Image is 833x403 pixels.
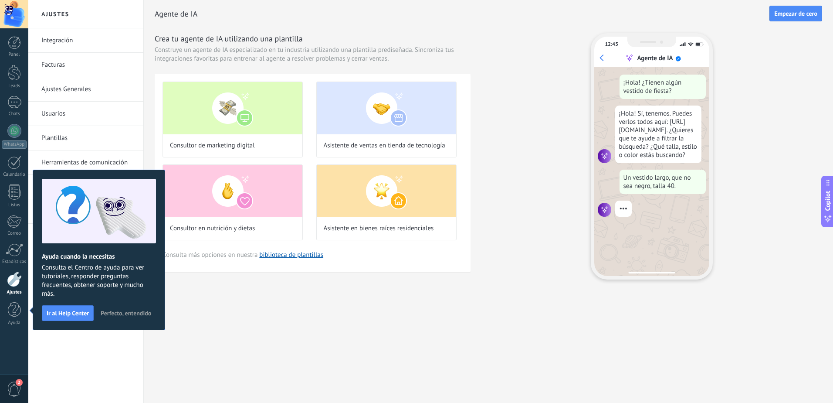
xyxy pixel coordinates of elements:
[2,140,27,149] div: WhatsApp
[101,310,151,316] span: Perfecto, entendido
[42,253,156,261] h2: Ayuda cuando la necesitas
[620,75,706,99] div: ¡Hola! ¿Tienen algún vestido de fiesta?
[155,46,471,63] span: Construye un agente de IA especializado en tu industria utilizando una plantilla prediseñada. Sin...
[41,77,135,102] a: Ajustes Generales
[2,259,27,265] div: Estadísticas
[2,172,27,178] div: Calendario
[163,251,323,259] span: Consulta más opciones en nuestra
[28,126,143,150] li: Plantillas
[41,102,135,126] a: Usuarios
[47,310,89,316] span: Ir al Help Center
[637,54,673,62] div: Agente de IA
[605,41,618,48] div: 12:45
[170,141,255,150] span: Consultor de marketing digital
[2,290,27,295] div: Ajustes
[259,251,323,259] a: biblioteca de plantillas
[16,379,23,386] span: 2
[598,203,612,217] img: agent icon
[774,10,817,17] span: Empezar de cero
[28,28,143,53] li: Integración
[823,191,832,211] span: Copilot
[324,224,434,233] span: Asistente en bienes raíces residenciales
[42,263,156,298] span: Consulta el Centro de ayuda para ver tutoriales, responder preguntas frecuentes, obtener soporte ...
[155,33,471,44] h3: Crea tu agente de IA utilizando una plantilla
[598,149,612,163] img: agent icon
[324,141,445,150] span: Asistente de ventas en tienda de tecnología
[2,83,27,89] div: Leads
[615,106,701,163] div: ¡Hola! Sí, tenemos. Puedes verlos todos aquí: [URL][DOMAIN_NAME]. ¿Quieres que te ayude a filtrar...
[163,82,302,134] img: Consultor de marketing digital
[317,82,456,134] img: Asistente de ventas en tienda de tecnología
[769,6,822,21] button: Empezar de cero
[2,111,27,117] div: Chats
[2,231,27,236] div: Correo
[28,102,143,126] li: Usuarios
[42,305,94,321] button: Ir al Help Center
[41,126,135,150] a: Plantillas
[317,165,456,217] img: Asistente en bienes raíces residenciales
[170,224,255,233] span: Consultor en nutrición y dietas
[2,52,27,58] div: Panel
[2,320,27,326] div: Ayuda
[163,165,302,217] img: Consultor en nutrición y dietas
[28,53,143,77] li: Facturas
[97,307,155,320] button: Perfecto, entendido
[41,150,135,175] a: Herramientas de comunicación
[28,77,143,102] li: Ajustes Generales
[155,5,769,23] h2: Agente de IA
[41,28,135,53] a: Integración
[28,150,143,175] li: Herramientas de comunicación
[620,170,706,194] div: Un vestido largo, que no sea negro, talla 40.
[2,202,27,208] div: Listas
[41,53,135,77] a: Facturas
